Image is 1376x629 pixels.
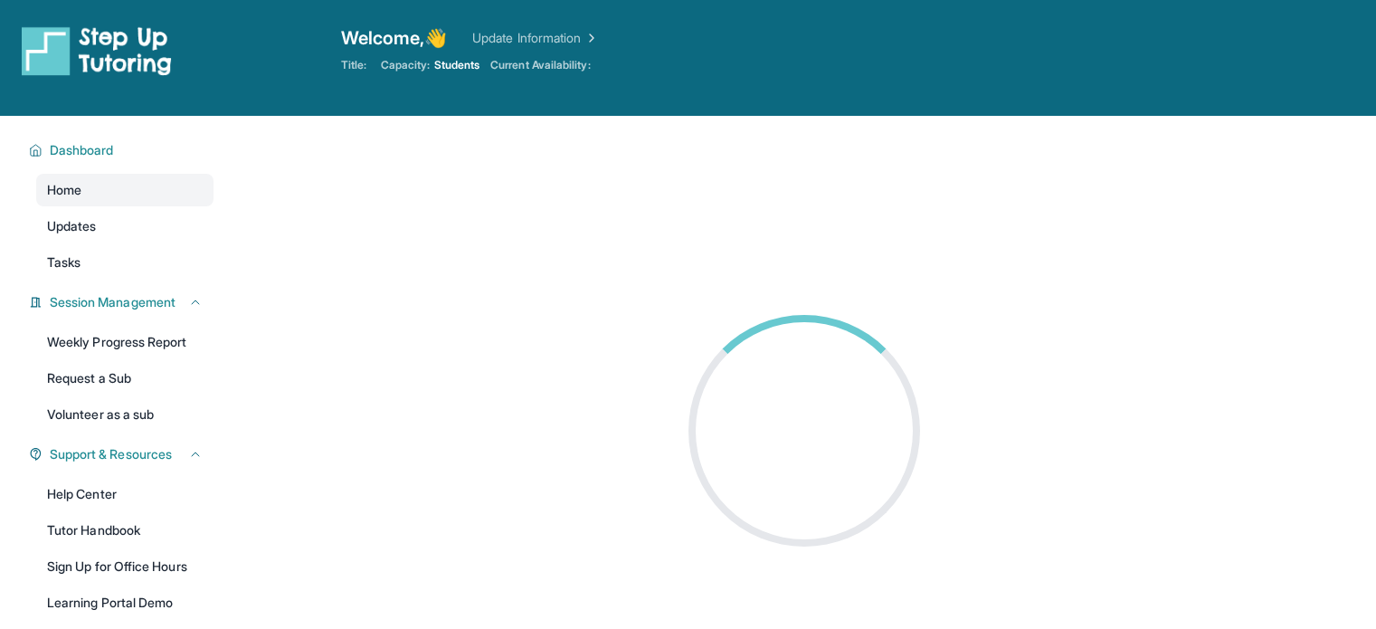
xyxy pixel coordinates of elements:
[36,478,214,510] a: Help Center
[36,326,214,358] a: Weekly Progress Report
[341,25,448,51] span: Welcome, 👋
[36,550,214,583] a: Sign Up for Office Hours
[36,586,214,619] a: Learning Portal Demo
[341,58,366,72] span: Title:
[472,29,599,47] a: Update Information
[50,141,114,159] span: Dashboard
[43,445,203,463] button: Support & Resources
[22,25,172,76] img: logo
[43,141,203,159] button: Dashboard
[47,181,81,199] span: Home
[36,514,214,547] a: Tutor Handbook
[47,253,81,272] span: Tasks
[36,362,214,395] a: Request a Sub
[381,58,431,72] span: Capacity:
[36,174,214,206] a: Home
[43,293,203,311] button: Session Management
[47,217,97,235] span: Updates
[50,293,176,311] span: Session Management
[434,58,480,72] span: Students
[36,246,214,279] a: Tasks
[581,29,599,47] img: Chevron Right
[36,210,214,243] a: Updates
[490,58,590,72] span: Current Availability:
[50,445,172,463] span: Support & Resources
[36,398,214,431] a: Volunteer as a sub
